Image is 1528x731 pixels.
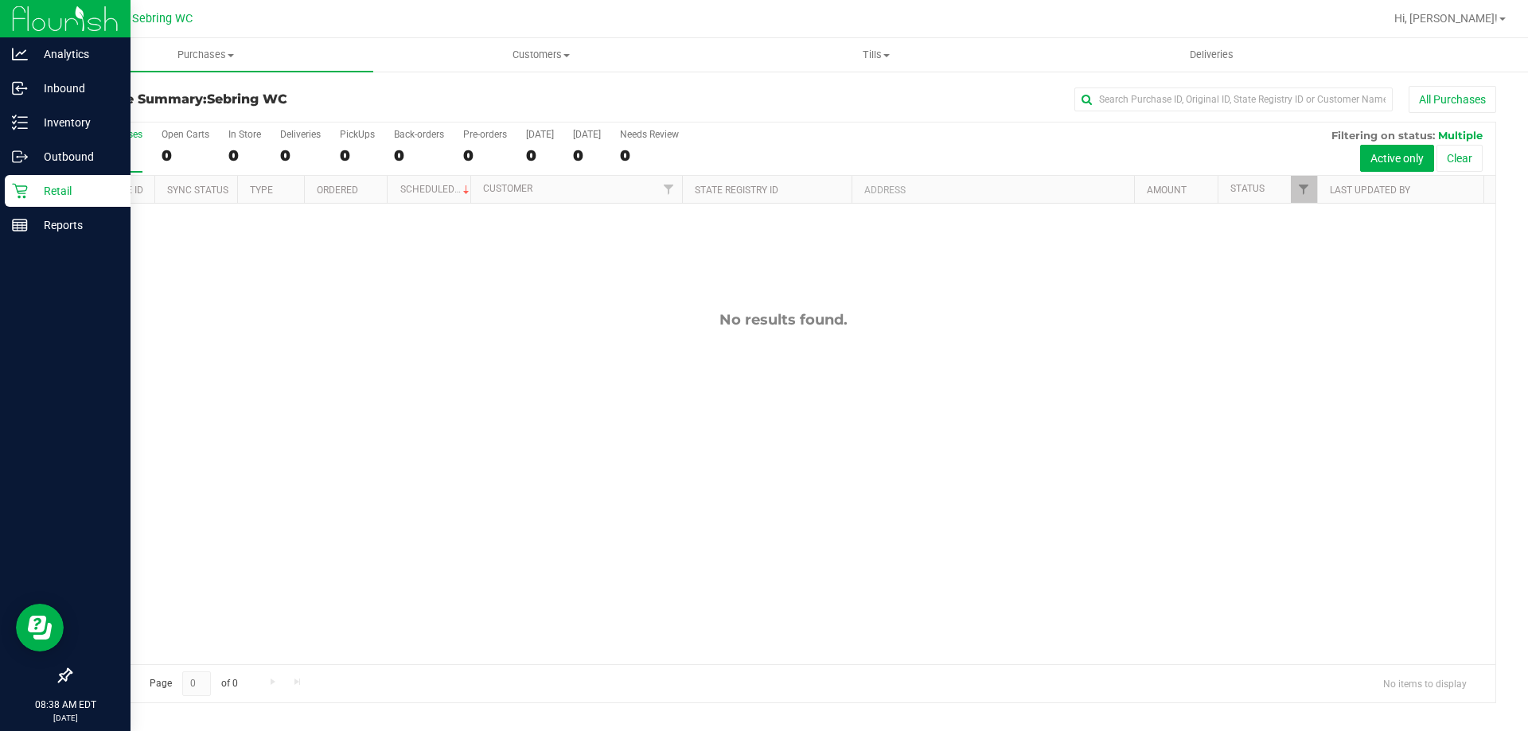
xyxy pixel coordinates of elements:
[1331,129,1435,142] span: Filtering on status:
[340,129,375,140] div: PickUps
[28,45,123,64] p: Analytics
[280,129,321,140] div: Deliveries
[1147,185,1187,196] a: Amount
[1074,87,1393,111] input: Search Purchase ID, Original ID, State Registry ID or Customer Name...
[394,129,444,140] div: Back-orders
[1436,145,1483,172] button: Clear
[1330,185,1410,196] a: Last Updated By
[12,80,28,96] inline-svg: Inbound
[71,311,1495,329] div: No results found.
[7,698,123,712] p: 08:38 AM EDT
[12,46,28,62] inline-svg: Analytics
[708,38,1043,72] a: Tills
[373,38,708,72] a: Customers
[280,146,321,165] div: 0
[28,79,123,98] p: Inbound
[1438,129,1483,142] span: Multiple
[695,185,778,196] a: State Registry ID
[250,185,273,196] a: Type
[317,185,358,196] a: Ordered
[394,146,444,165] div: 0
[28,181,123,200] p: Retail
[483,183,532,194] a: Customer
[656,176,682,203] a: Filter
[400,184,473,195] a: Scheduled
[38,38,373,72] a: Purchases
[1370,671,1479,695] span: No items to display
[1360,145,1434,172] button: Active only
[1044,38,1379,72] a: Deliveries
[38,48,373,62] span: Purchases
[7,712,123,724] p: [DATE]
[463,146,507,165] div: 0
[620,146,679,165] div: 0
[1409,86,1496,113] button: All Purchases
[167,185,228,196] a: Sync Status
[28,113,123,132] p: Inventory
[852,176,1134,204] th: Address
[620,129,679,140] div: Needs Review
[526,146,554,165] div: 0
[374,48,707,62] span: Customers
[12,183,28,199] inline-svg: Retail
[228,146,261,165] div: 0
[340,146,375,165] div: 0
[573,129,601,140] div: [DATE]
[207,91,287,107] span: Sebring WC
[228,129,261,140] div: In Store
[16,604,64,651] iframe: Resource center
[1168,48,1255,62] span: Deliveries
[162,146,209,165] div: 0
[12,115,28,130] inline-svg: Inventory
[573,146,601,165] div: 0
[162,129,209,140] div: Open Carts
[70,92,545,107] h3: Purchase Summary:
[12,149,28,165] inline-svg: Outbound
[28,147,123,166] p: Outbound
[709,48,1043,62] span: Tills
[463,129,507,140] div: Pre-orders
[1394,12,1498,25] span: Hi, [PERSON_NAME]!
[1230,183,1265,194] a: Status
[132,12,193,25] span: Sebring WC
[1291,176,1317,203] a: Filter
[12,217,28,233] inline-svg: Reports
[28,216,123,235] p: Reports
[136,671,251,696] span: Page of 0
[526,129,554,140] div: [DATE]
